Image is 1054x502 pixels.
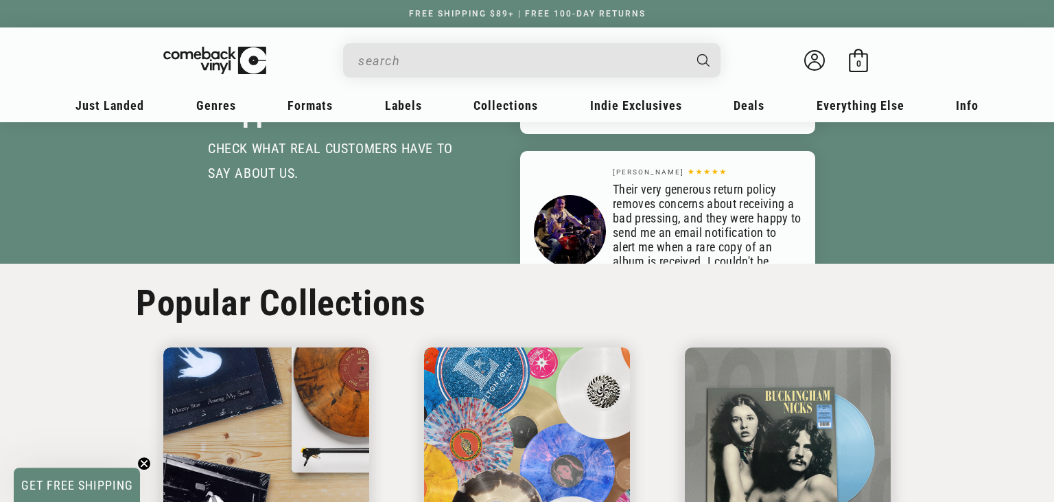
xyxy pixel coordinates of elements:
[137,457,151,470] button: Close teaser
[734,98,764,113] span: Deals
[817,98,904,113] span: Everything Else
[856,58,861,69] span: 0
[688,165,727,176] p: ★★★★★
[534,195,606,267] img: Mark V.
[358,47,683,75] input: When autocomplete results are available use up and down arrows to review and enter to select
[956,98,979,113] span: Info
[343,43,721,78] div: Search
[288,98,333,113] span: Formats
[473,98,538,113] span: Collections
[385,98,422,113] span: Labels
[686,43,723,78] button: Search
[21,478,133,492] span: GET FREE SHIPPING
[136,280,425,327] h2: Popular Collections
[613,166,684,179] p: [PERSON_NAME]
[196,98,236,113] span: Genres
[395,9,659,19] a: FREE SHIPPING $89+ | FREE 100-DAY RETURNS
[208,136,455,185] p: Check what real customers have to say about us.
[14,468,140,502] div: GET FREE SHIPPINGClose teaser
[75,98,144,113] span: Just Landed
[613,182,801,297] p: Their very generous return policy removes concerns about receiving a bad pressing, and they were ...
[590,98,682,113] span: Indie Exclusives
